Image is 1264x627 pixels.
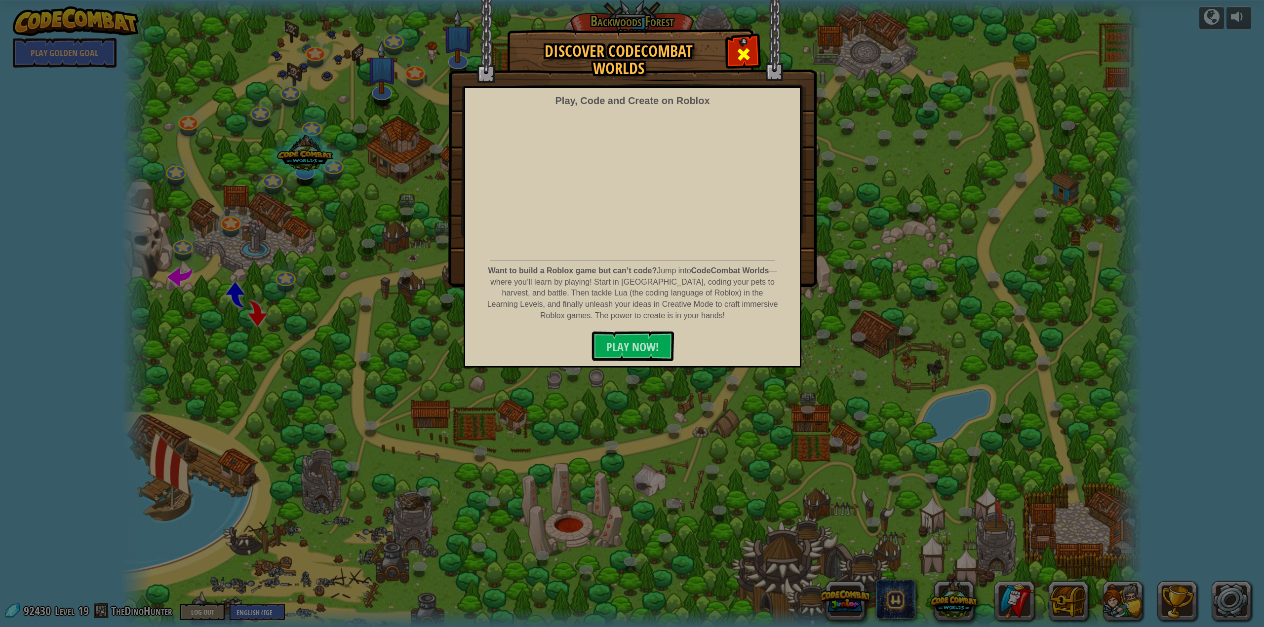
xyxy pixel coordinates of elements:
[606,339,659,355] span: PLAY NOW!
[486,265,779,322] p: Jump into — where you’ll learn by playing! Start in [GEOGRAPHIC_DATA], coding your pets to harves...
[592,332,674,361] button: PLAY NOW!
[517,42,720,77] h1: Discover CodeCombat Worlds
[555,94,710,108] div: Play, Code and Create on Roblox
[691,266,769,275] strong: CodeCombat Worlds
[488,266,657,275] strong: Want to build a Roblox game but can’t code?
